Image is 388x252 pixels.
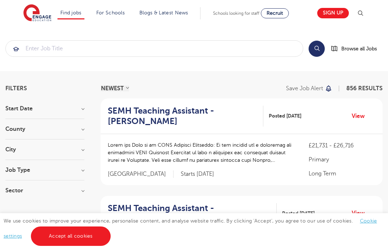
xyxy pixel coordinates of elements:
h3: Start Date [5,106,84,111]
p: Save job alert [286,86,323,91]
a: SEMH Teaching Assistant - [GEOGRAPHIC_DATA] [108,203,277,224]
button: Search [309,41,325,57]
span: We use cookies to improve your experience, personalise content, and analyse website traffic. By c... [4,218,377,239]
a: For Schools [96,10,125,15]
h2: SEMH Teaching Assistant - [GEOGRAPHIC_DATA] [108,203,271,224]
div: Submit [5,40,303,57]
a: Blogs & Latest News [139,10,188,15]
span: Filters [5,86,27,91]
p: Starts [DATE] [181,170,214,178]
a: Browse all Jobs [331,45,383,53]
h3: Sector [5,188,84,193]
a: View [352,209,370,218]
img: Engage Education [23,4,51,22]
a: SEMH Teaching Assistant - [PERSON_NAME] [108,106,263,127]
button: Save job alert [286,86,332,91]
h2: SEMH Teaching Assistant - [PERSON_NAME] [108,106,258,127]
span: [GEOGRAPHIC_DATA] [108,170,174,178]
a: Find jobs [60,10,82,15]
span: Posted [DATE] [282,210,315,217]
a: Sign up [317,8,349,18]
p: Lorem ips Dolo si am CONS Adipisci Elitseddo: Ei tem incidid utl e doloremag ali enimadmini VENI ... [108,141,294,164]
a: Accept all cookies [31,226,111,246]
h3: County [5,126,84,132]
h3: City [5,147,84,152]
p: Long Term [309,169,375,178]
a: View [352,111,370,121]
span: Posted [DATE] [269,112,301,120]
span: 856 RESULTS [346,85,383,92]
span: Schools looking for staff [213,11,259,16]
p: £21,731 - £26,716 [309,141,375,150]
input: Submit [6,41,303,56]
a: Recruit [261,8,289,18]
p: Primary [309,155,375,164]
span: Recruit [267,10,283,16]
h3: Job Type [5,167,84,173]
span: Browse all Jobs [341,45,377,53]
